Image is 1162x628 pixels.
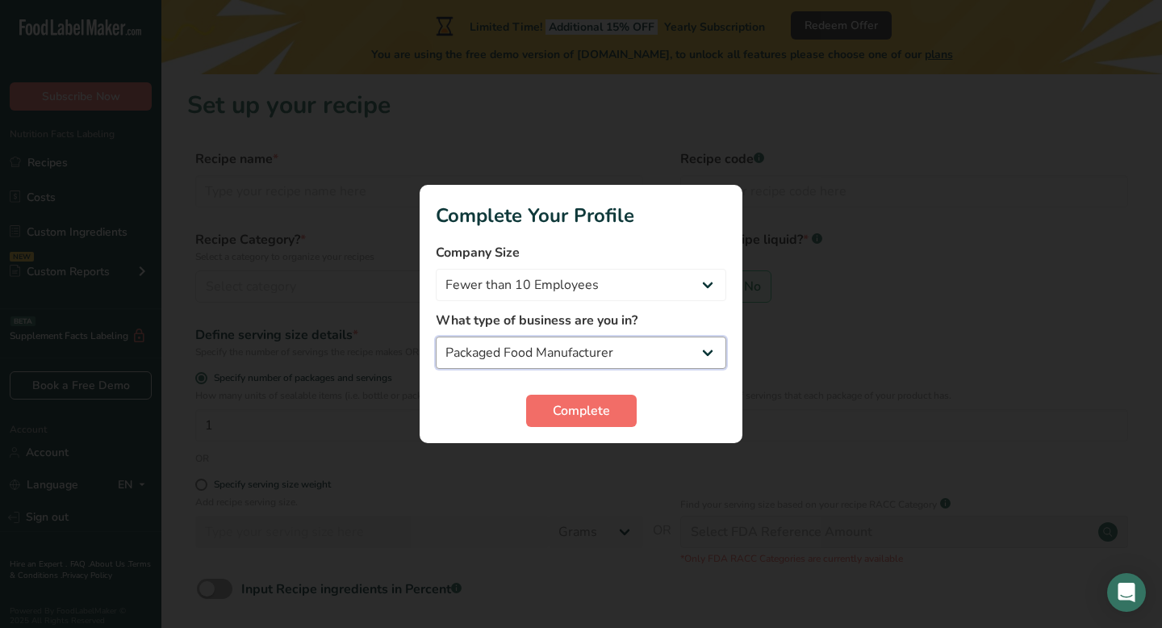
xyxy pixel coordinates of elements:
button: Complete [526,395,637,427]
label: Company Size [436,243,726,262]
label: What type of business are you in? [436,311,726,330]
div: Open Intercom Messenger [1107,573,1146,612]
h1: Complete Your Profile [436,201,726,230]
span: Complete [553,401,610,421]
